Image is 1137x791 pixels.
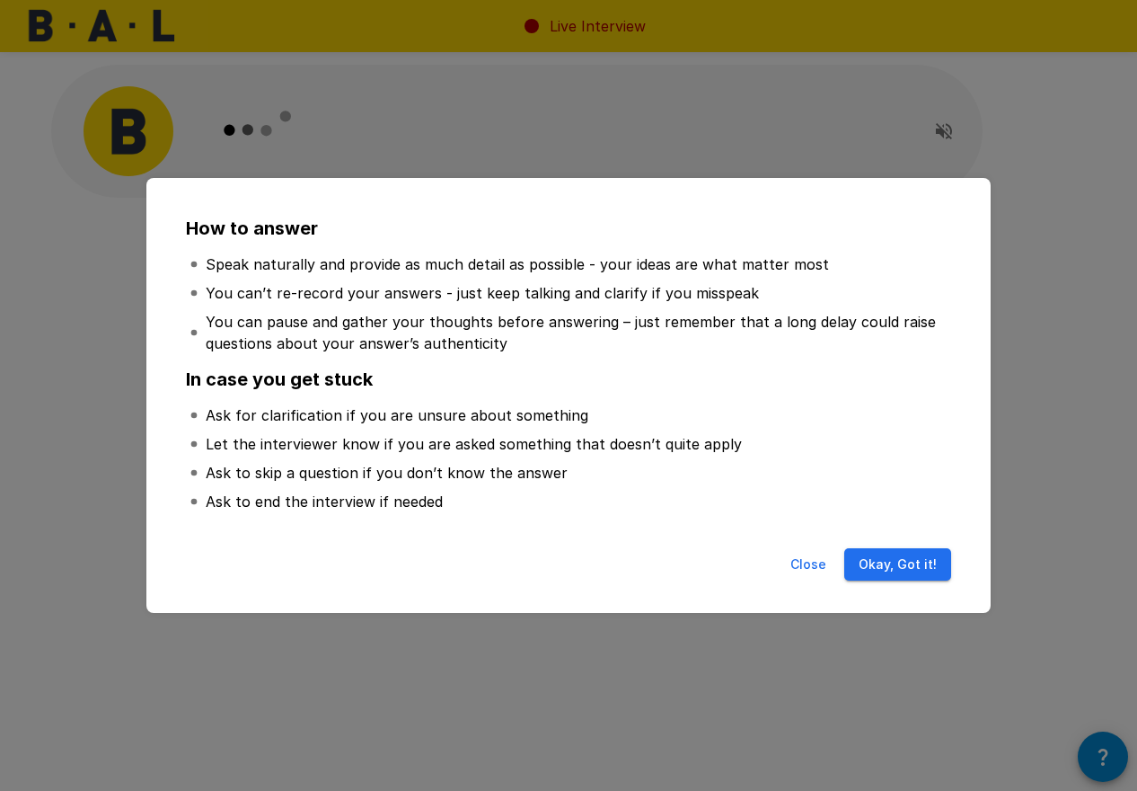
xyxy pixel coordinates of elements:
b: In case you get stuck [186,369,373,390]
p: Ask to end the interview if needed [206,491,443,512]
b: How to answer [186,218,318,239]
p: Ask to skip a question if you don’t know the answer [206,462,568,484]
button: Close [780,548,837,582]
p: You can pause and gather your thoughts before answering – just remember that a long delay could r... [206,311,947,354]
p: You can’t re-record your answers - just keep talking and clarify if you misspeak [206,282,759,304]
p: Let the interviewer know if you are asked something that doesn’t quite apply [206,433,742,455]
p: Ask for clarification if you are unsure about something [206,404,588,426]
p: Speak naturally and provide as much detail as possible - your ideas are what matter most [206,253,829,275]
button: Okay, Got it! [844,548,951,582]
